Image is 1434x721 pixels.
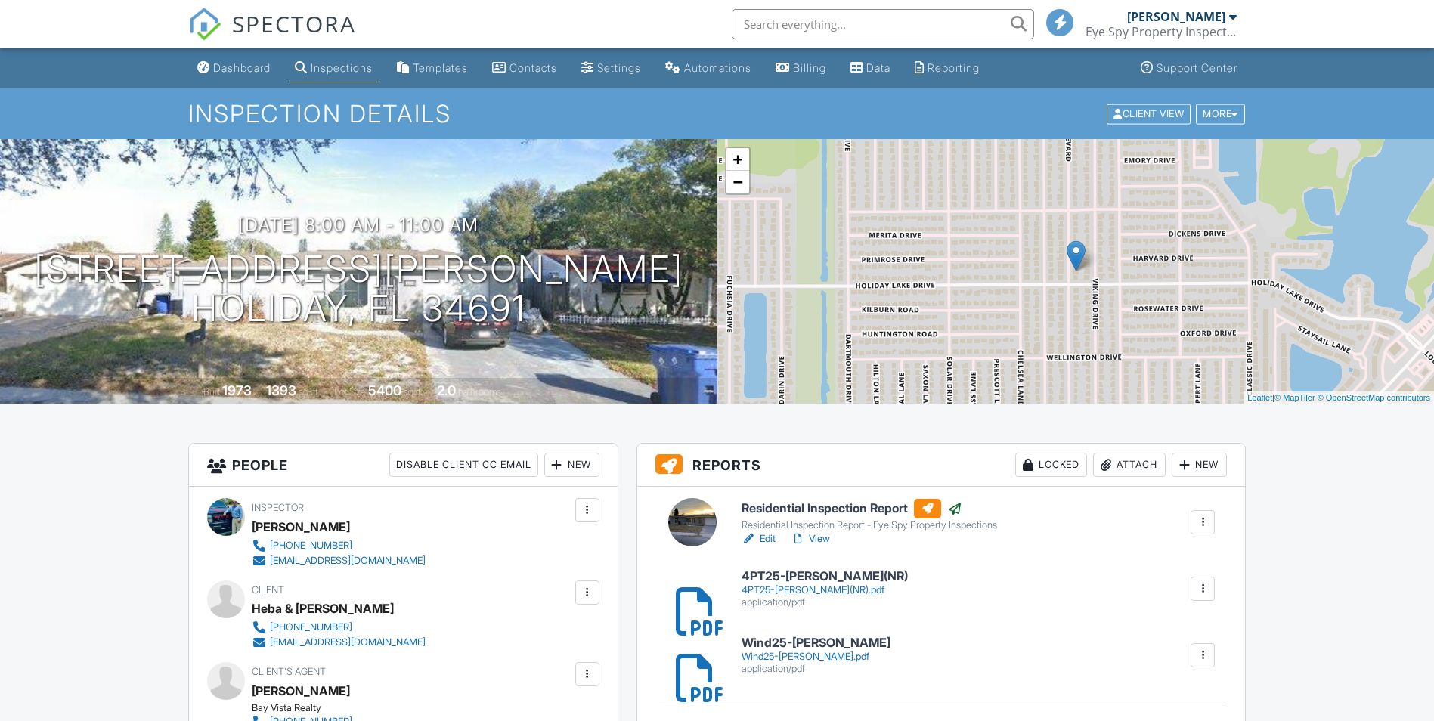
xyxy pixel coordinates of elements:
[191,54,277,82] a: Dashboard
[1105,107,1194,119] a: Client View
[189,444,618,487] h3: People
[188,101,1247,127] h1: Inspection Details
[1135,54,1244,82] a: Support Center
[742,531,776,546] a: Edit
[575,54,647,82] a: Settings
[742,636,890,675] a: Wind25-[PERSON_NAME] Wind25-[PERSON_NAME].pdf application/pdf
[252,538,426,553] a: [PHONE_NUMBER]
[252,679,350,702] a: [PERSON_NAME]
[742,499,997,532] a: Residential Inspection Report Residential Inspection Report - Eye Spy Property Inspections
[203,386,220,398] span: Built
[311,61,373,74] div: Inspections
[222,382,252,398] div: 1973
[252,666,326,677] span: Client's Agent
[742,596,908,608] div: application/pdf
[270,621,352,633] div: [PHONE_NUMBER]
[270,555,426,567] div: [EMAIL_ADDRESS][DOMAIN_NAME]
[270,540,352,552] div: [PHONE_NUMBER]
[1015,453,1087,477] div: Locked
[368,382,401,398] div: 5400
[509,61,557,74] div: Contacts
[252,515,350,538] div: [PERSON_NAME]
[458,386,501,398] span: bathrooms
[252,620,426,635] a: [PHONE_NUMBER]
[404,386,423,398] span: sq.ft.
[793,61,826,74] div: Billing
[770,54,832,82] a: Billing
[266,382,296,398] div: 1393
[742,636,890,650] h6: Wind25-[PERSON_NAME]
[238,215,479,235] h3: [DATE] 8:00 am - 11:00 am
[1172,453,1227,477] div: New
[726,148,749,171] a: Zoom in
[213,61,271,74] div: Dashboard
[437,382,456,398] div: 2.0
[866,61,890,74] div: Data
[188,20,356,52] a: SPECTORA
[1107,104,1191,124] div: Client View
[252,702,513,714] div: Bay Vista Realty
[1157,61,1237,74] div: Support Center
[34,249,683,330] h1: [STREET_ADDRESS][PERSON_NAME] Holiday, FL 34691
[389,453,538,477] div: Disable Client CC Email
[742,570,908,608] a: 4PT25-[PERSON_NAME](NR) 4PT25-[PERSON_NAME](NR).pdf application/pdf
[597,61,641,74] div: Settings
[791,531,830,546] a: View
[1086,24,1237,39] div: Eye Spy Property Inspections, Inc.
[252,635,426,650] a: [EMAIL_ADDRESS][DOMAIN_NAME]
[844,54,897,82] a: Data
[188,8,221,41] img: The Best Home Inspection Software - Spectora
[732,9,1034,39] input: Search everything...
[232,8,356,39] span: SPECTORA
[684,61,751,74] div: Automations
[909,54,986,82] a: Reporting
[270,636,426,648] div: [EMAIL_ADDRESS][DOMAIN_NAME]
[252,584,284,596] span: Client
[637,444,1246,487] h3: Reports
[299,386,320,398] span: sq. ft.
[1127,9,1225,24] div: [PERSON_NAME]
[252,502,304,513] span: Inspector
[1196,104,1245,124] div: More
[742,570,908,583] h6: 4PT25-[PERSON_NAME](NR)
[544,453,599,477] div: New
[1274,393,1315,402] a: © MapTiler
[334,386,366,398] span: Lot Size
[289,54,379,82] a: Inspections
[928,61,980,74] div: Reporting
[1318,393,1430,402] a: © OpenStreetMap contributors
[659,54,757,82] a: Automations (Basic)
[726,171,749,193] a: Zoom out
[413,61,468,74] div: Templates
[742,584,908,596] div: 4PT25-[PERSON_NAME](NR).pdf
[742,651,890,663] div: Wind25-[PERSON_NAME].pdf
[1247,393,1272,402] a: Leaflet
[252,553,426,568] a: [EMAIL_ADDRESS][DOMAIN_NAME]
[1093,453,1166,477] div: Attach
[486,54,563,82] a: Contacts
[391,54,474,82] a: Templates
[252,597,394,620] div: Heba & [PERSON_NAME]
[1244,391,1434,404] div: |
[742,663,890,675] div: application/pdf
[742,519,997,531] div: Residential Inspection Report - Eye Spy Property Inspections
[742,499,997,518] h6: Residential Inspection Report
